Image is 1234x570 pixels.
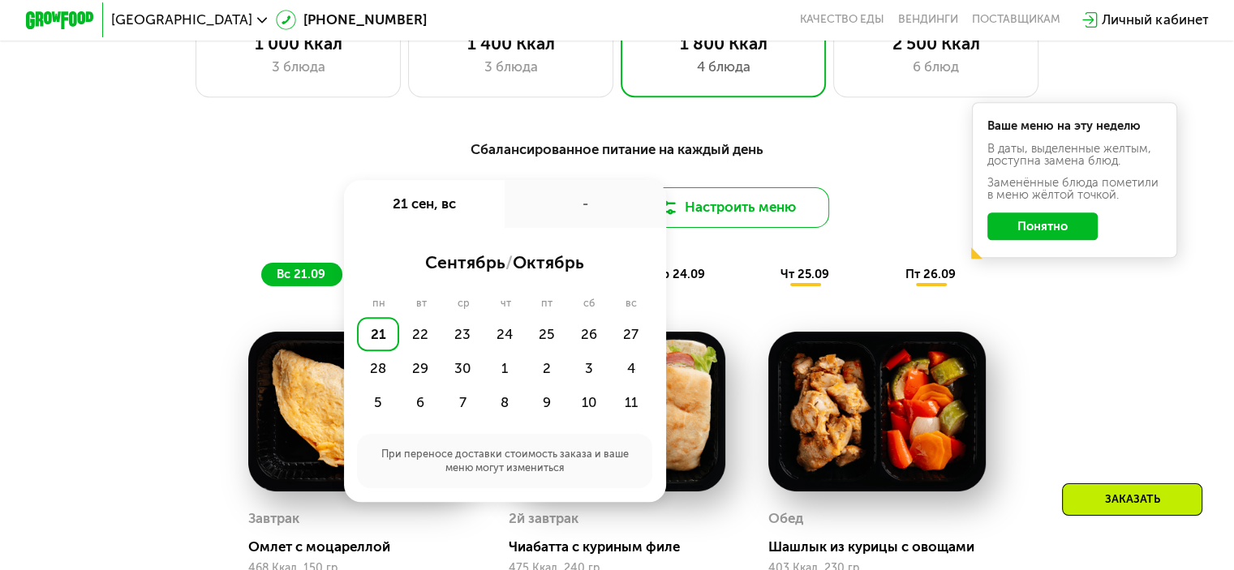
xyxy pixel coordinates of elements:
[526,386,568,420] div: 9
[344,180,505,228] div: 21 сен, вс
[610,297,652,311] div: вс
[248,538,479,555] div: Омлет с моцареллой
[624,187,830,229] button: Настроить меню
[1102,10,1208,30] div: Личный кабинет
[851,57,1021,77] div: 6 блюд
[357,386,399,420] div: 5
[484,317,526,351] div: 24
[905,267,956,281] span: пт 26.09
[526,317,568,351] div: 25
[442,297,485,311] div: ср
[638,57,808,77] div: 4 блюда
[426,57,596,77] div: 3 блюда
[638,33,808,54] div: 1 800 Ккал
[653,267,705,281] span: ср 24.09
[357,317,399,351] div: 21
[441,317,484,351] div: 23
[987,120,1163,132] div: Ваше меню на эту неделю
[110,139,1124,160] div: Сбалансированное питание на каждый день
[987,143,1163,167] div: В даты, выделенные желтым, доступна замена блюд.
[277,267,325,281] span: вс 21.09
[898,13,958,27] a: Вендинги
[780,267,829,281] span: чт 25.09
[568,317,610,351] div: 26
[509,538,739,555] div: Чиабатта с куриным филе
[800,13,884,27] a: Качество еды
[276,10,427,30] a: [PHONE_NUMBER]
[987,177,1163,201] div: Заменённые блюда пометили в меню жёлтой точкой.
[441,351,484,385] div: 30
[213,57,383,77] div: 3 блюда
[509,506,578,532] div: 2й завтрак
[610,317,652,351] div: 27
[972,13,1060,27] div: поставщикам
[399,317,441,351] div: 22
[568,297,610,311] div: сб
[610,351,652,385] div: 4
[111,13,252,27] span: [GEOGRAPHIC_DATA]
[484,351,526,385] div: 1
[851,33,1021,54] div: 2 500 Ккал
[1062,483,1202,516] div: Заказать
[426,33,596,54] div: 1 400 Ккал
[485,297,527,311] div: чт
[399,386,441,420] div: 6
[526,351,568,385] div: 2
[213,33,383,54] div: 1 000 Ккал
[505,252,513,272] span: /
[425,252,505,272] span: сентябрь
[248,506,299,532] div: Завтрак
[527,297,569,311] div: пт
[568,351,610,385] div: 3
[513,252,584,272] span: октябрь
[987,212,1098,240] button: Понятно
[357,351,399,385] div: 28
[768,506,803,532] div: Обед
[441,386,484,420] div: 7
[399,351,441,385] div: 29
[505,180,666,228] div: -
[768,538,999,555] div: Шашлык из курицы с овощами
[357,434,651,489] div: При переносе доставки стоимость заказа и ваше меню могут измениться
[610,386,652,420] div: 11
[484,386,526,420] div: 8
[401,297,442,311] div: вт
[357,297,401,311] div: пн
[568,386,610,420] div: 10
